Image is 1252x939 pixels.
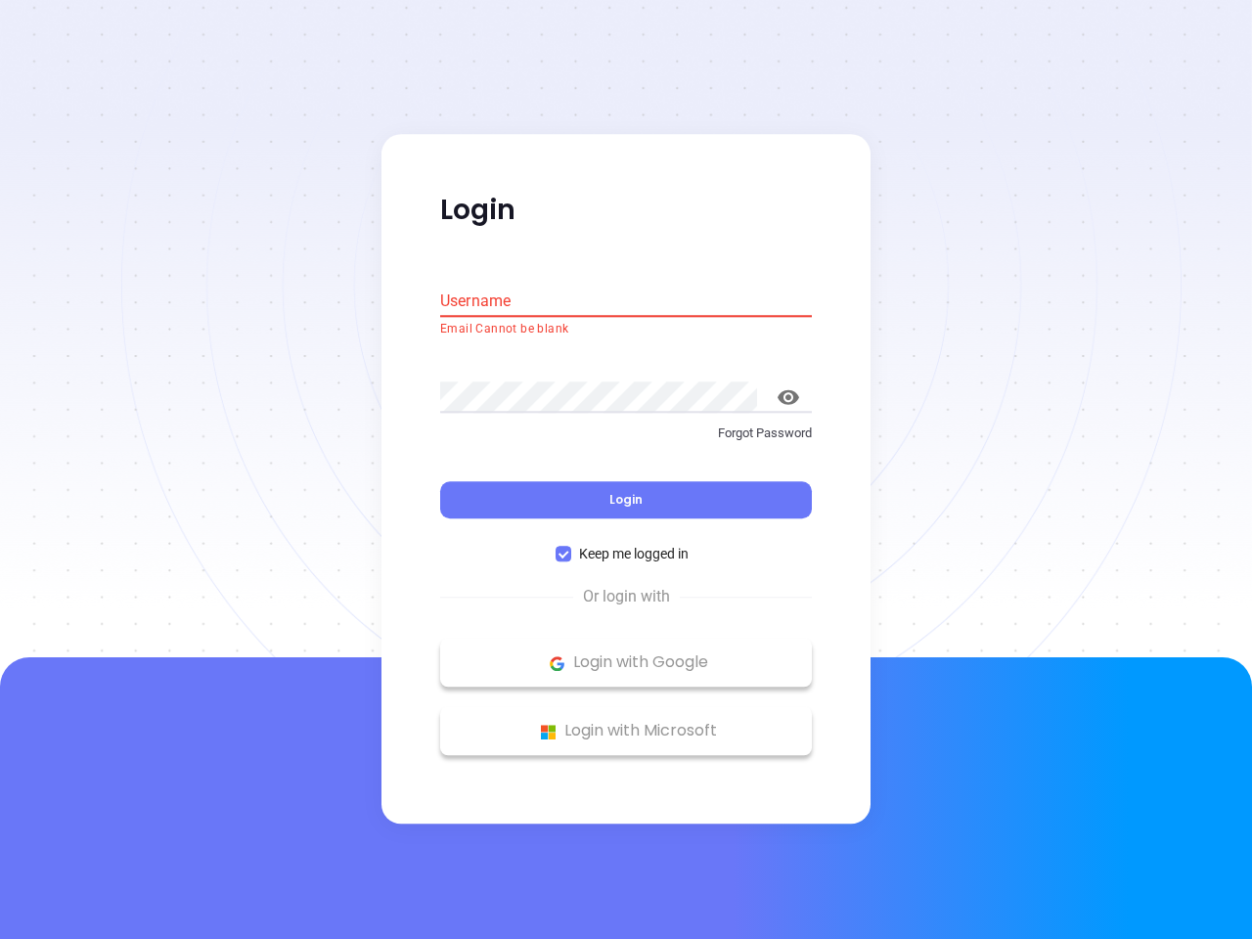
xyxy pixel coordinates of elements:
button: toggle password visibility [765,374,812,421]
span: Login [609,492,643,509]
p: Forgot Password [440,424,812,443]
span: Or login with [573,586,680,609]
img: Google Logo [545,651,569,676]
button: Microsoft Logo Login with Microsoft [440,707,812,756]
button: Google Logo Login with Google [440,639,812,688]
button: Login [440,482,812,519]
span: Keep me logged in [571,544,696,565]
p: Login with Google [450,648,802,678]
a: Forgot Password [440,424,812,459]
p: Email Cannot be blank [440,320,812,339]
img: Microsoft Logo [536,720,560,744]
p: Login with Microsoft [450,717,802,746]
p: Login [440,193,812,228]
